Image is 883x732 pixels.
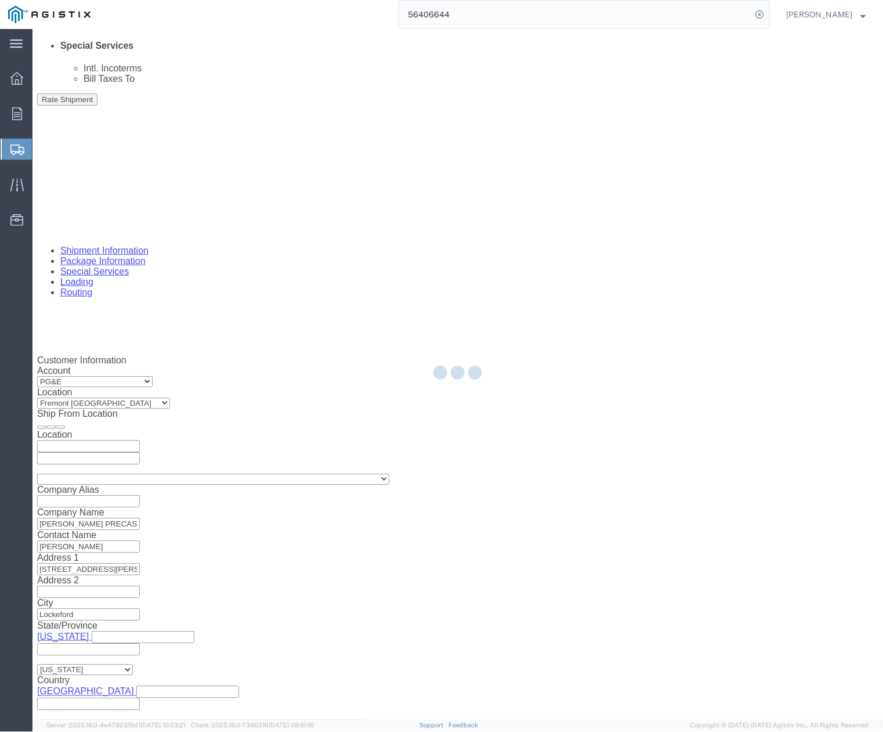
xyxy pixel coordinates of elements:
[786,8,867,21] button: [PERSON_NAME]
[269,722,314,729] span: [DATE] 08:10:16
[399,1,752,28] input: Search for shipment number, reference number
[690,721,869,731] span: Copyright © [DATE]-[DATE] Agistix Inc., All Rights Reserved
[140,722,186,729] span: [DATE] 10:23:21
[191,722,314,729] span: Client: 2025.18.0-7346316
[46,722,186,729] span: Server: 2025.18.0-4e47823f9d1
[787,8,853,21] span: Esme Melgarejo
[420,722,449,729] a: Support
[448,722,478,729] a: Feedback
[8,6,91,23] img: logo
